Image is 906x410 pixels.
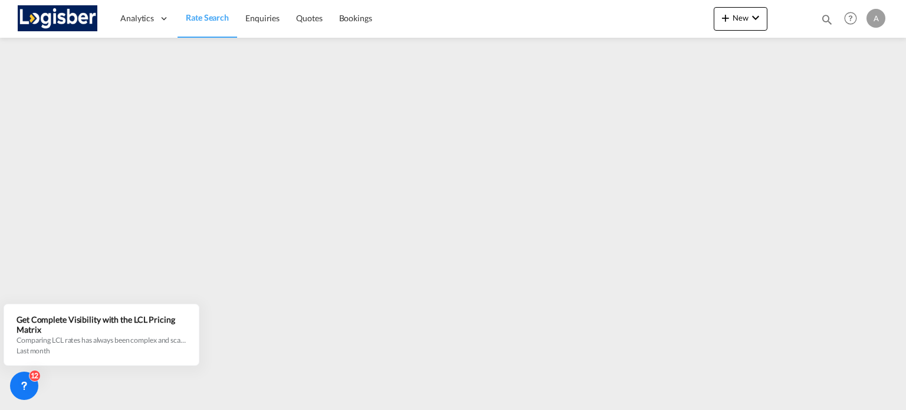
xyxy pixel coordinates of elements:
[820,13,833,26] md-icon: icon-magnify
[866,9,885,28] div: A
[841,8,866,29] div: Help
[718,11,733,25] md-icon: icon-plus 400-fg
[120,12,154,24] span: Analytics
[714,7,767,31] button: icon-plus 400-fgNewicon-chevron-down
[749,11,763,25] md-icon: icon-chevron-down
[18,5,97,32] img: d7a75e507efd11eebffa5922d020a472.png
[245,13,280,23] span: Enquiries
[820,13,833,31] div: icon-magnify
[339,13,372,23] span: Bookings
[841,8,861,28] span: Help
[186,12,229,22] span: Rate Search
[296,13,322,23] span: Quotes
[718,13,763,22] span: New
